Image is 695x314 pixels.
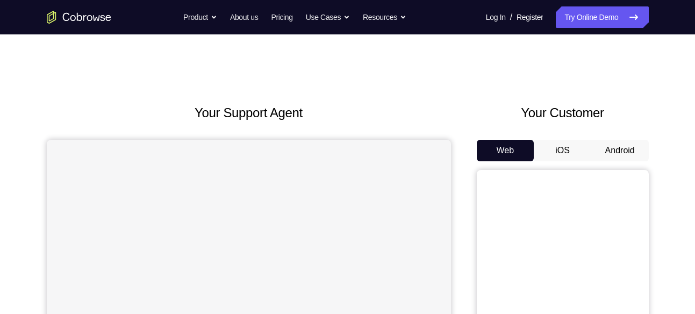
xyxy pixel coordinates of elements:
[230,6,258,28] a: About us
[477,103,649,123] h2: Your Customer
[271,6,292,28] a: Pricing
[47,11,111,24] a: Go to the home page
[534,140,591,161] button: iOS
[486,6,506,28] a: Log In
[47,103,451,123] h2: Your Support Agent
[306,6,350,28] button: Use Cases
[510,11,512,24] span: /
[556,6,648,28] a: Try Online Demo
[517,6,543,28] a: Register
[477,140,534,161] button: Web
[183,6,217,28] button: Product
[363,6,406,28] button: Resources
[591,140,649,161] button: Android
